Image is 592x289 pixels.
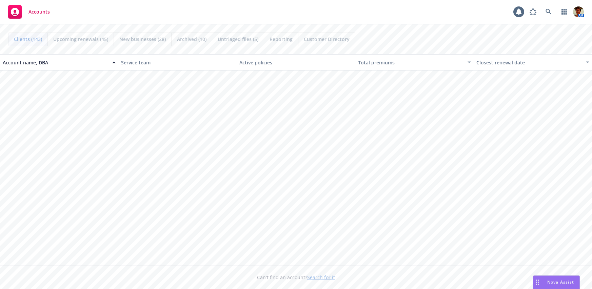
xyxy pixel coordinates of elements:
[573,6,584,17] img: photo
[542,5,555,19] a: Search
[474,54,592,70] button: Closest renewal date
[307,274,335,281] a: Search for it
[121,59,234,66] div: Service team
[476,59,582,66] div: Closest renewal date
[270,36,293,43] span: Reporting
[177,36,206,43] span: Archived (10)
[557,5,571,19] a: Switch app
[547,279,574,285] span: Nova Assist
[533,275,580,289] button: Nova Assist
[239,59,352,66] div: Active policies
[14,36,42,43] span: Clients (143)
[119,36,166,43] span: New businesses (28)
[533,276,542,289] div: Drag to move
[355,54,474,70] button: Total premiums
[304,36,350,43] span: Customer Directory
[28,9,50,15] span: Accounts
[526,5,540,19] a: Report a Bug
[218,36,258,43] span: Untriaged files (5)
[358,59,463,66] div: Total premiums
[53,36,108,43] span: Upcoming renewals (45)
[118,54,237,70] button: Service team
[237,54,355,70] button: Active policies
[257,274,335,281] span: Can't find an account?
[3,59,108,66] div: Account name, DBA
[5,2,53,21] a: Accounts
